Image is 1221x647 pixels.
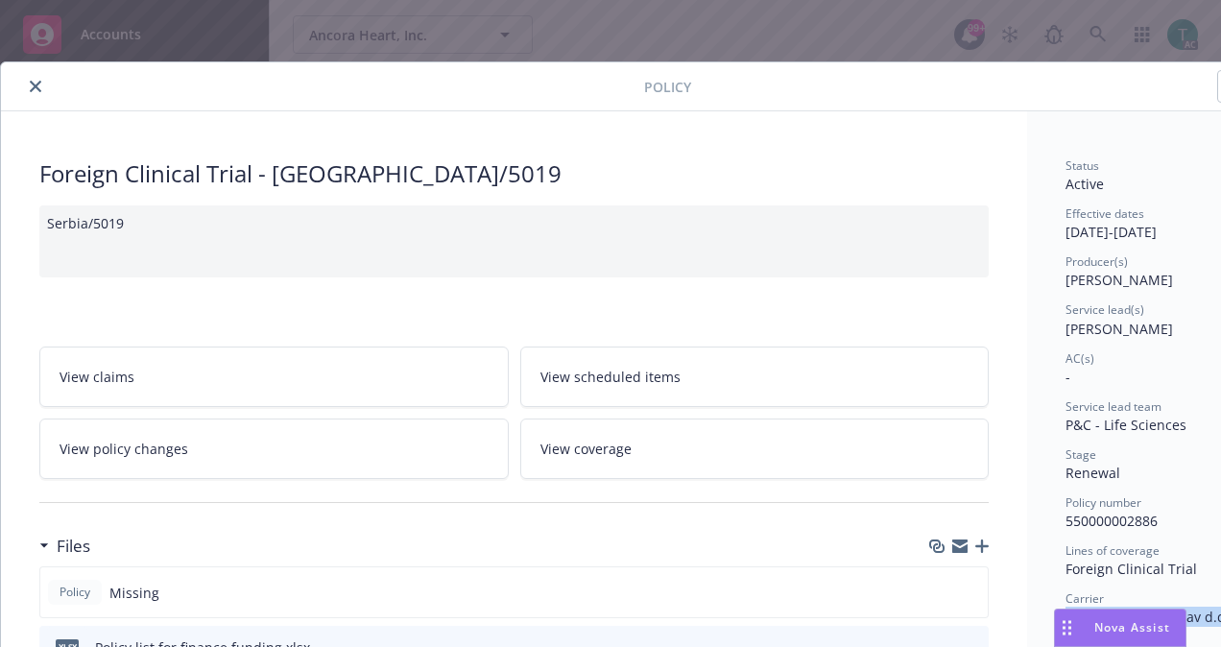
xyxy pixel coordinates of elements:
[39,157,989,190] div: Foreign Clinical Trial - [GEOGRAPHIC_DATA]/5019
[540,439,632,459] span: View coverage
[1055,610,1079,646] div: Drag to move
[1065,512,1158,530] span: 550000002886
[1065,205,1144,222] span: Effective dates
[1065,157,1099,174] span: Status
[109,583,159,603] span: Missing
[1065,175,1104,193] span: Active
[39,347,509,407] a: View claims
[1065,350,1094,367] span: AC(s)
[39,205,989,277] div: Serbia/5019
[1065,398,1161,415] span: Service lead team
[520,419,990,479] a: View coverage
[540,367,681,387] span: View scheduled items
[1065,560,1197,578] span: Foreign Clinical Trial
[39,534,90,559] div: Files
[1065,416,1186,434] span: P&C - Life Sciences
[1054,609,1186,647] button: Nova Assist
[57,534,90,559] h3: Files
[644,77,691,97] span: Policy
[24,75,47,98] button: close
[1094,619,1170,635] span: Nova Assist
[1065,368,1070,386] span: -
[1065,494,1141,511] span: Policy number
[1065,446,1096,463] span: Stage
[60,367,134,387] span: View claims
[1065,271,1173,289] span: [PERSON_NAME]
[1065,542,1160,559] span: Lines of coverage
[1065,320,1173,338] span: [PERSON_NAME]
[520,347,990,407] a: View scheduled items
[60,439,188,459] span: View policy changes
[56,584,94,601] span: Policy
[1065,253,1128,270] span: Producer(s)
[1065,590,1104,607] span: Carrier
[1065,301,1144,318] span: Service lead(s)
[1065,464,1120,482] span: Renewal
[39,419,509,479] a: View policy changes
